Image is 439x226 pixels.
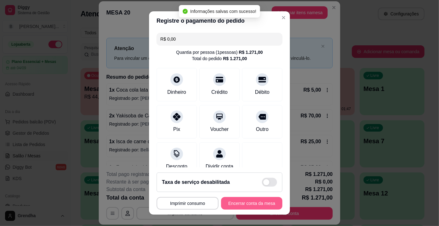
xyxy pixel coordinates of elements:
div: Outro [256,126,269,133]
div: Dinheiro [167,88,186,96]
h2: Taxa de serviço desabilitada [162,178,230,186]
div: Desconto [166,163,187,170]
span: Informações salvas com sucesso! [190,9,256,14]
div: R$ 1.271,00 [223,55,247,62]
div: Débito [255,88,270,96]
div: Quantia por pessoa ( 1 pessoas) [176,49,263,55]
div: Dividir conta [206,163,233,170]
input: Ex.: hambúrguer de cordeiro [160,33,279,45]
button: Imprimir consumo [157,197,219,210]
button: Close [279,13,289,23]
header: Registre o pagamento do pedido [149,11,290,30]
div: Total do pedido [192,55,247,62]
button: Encerrar conta da mesa [221,197,282,210]
span: check-circle [183,9,188,14]
div: R$ 1.271,00 [239,49,263,55]
div: Pix [173,126,180,133]
div: Voucher [210,126,229,133]
div: Crédito [211,88,228,96]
